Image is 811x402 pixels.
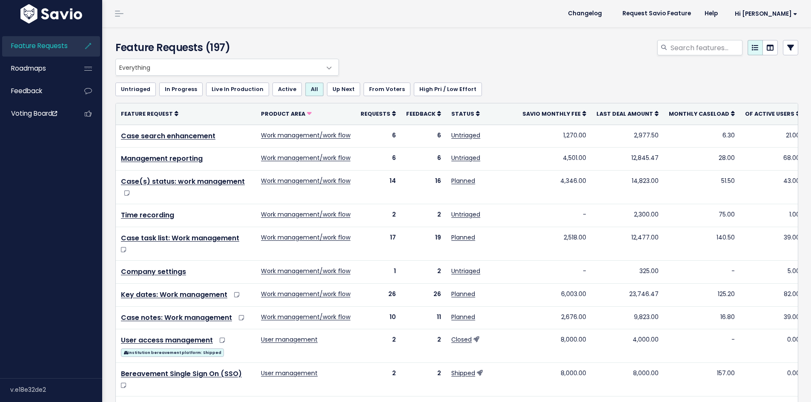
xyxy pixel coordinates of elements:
a: Untriaged [451,154,480,162]
span: Monthly caseload [669,110,729,117]
a: Untriaged [451,267,480,275]
a: Untriaged [115,83,156,96]
td: 12,477.00 [591,227,664,260]
a: Work management/work flow [261,290,350,298]
td: - [664,260,740,283]
span: Requests [361,110,390,117]
a: Voting Board [2,104,71,123]
td: 2 [401,204,446,227]
span: Institution bereavement platform: Shipped [121,348,224,357]
span: Feedback [406,110,436,117]
a: Up Next [327,83,360,96]
div: v.e18e32de2 [10,379,102,401]
td: 19 [401,227,446,260]
td: 2 [355,204,401,227]
td: 2 [401,329,446,363]
a: Request Savio Feature [616,7,698,20]
td: 11 [401,306,446,329]
h4: Feature Requests (197) [115,40,335,55]
span: Feedback [11,86,42,95]
td: 16.80 [664,306,740,329]
td: 51.50 [664,171,740,204]
td: 39.00 [740,306,805,329]
a: Planned [451,290,475,298]
a: From Voters [364,83,410,96]
td: 26 [401,283,446,306]
td: 39.00 [740,227,805,260]
a: Planned [451,177,475,185]
a: Feature Request [121,109,178,118]
a: Work management/work flow [261,131,350,140]
td: 1,270.00 [517,125,591,148]
td: 6.30 [664,125,740,148]
input: Search features... [670,40,742,55]
a: Planned [451,313,475,321]
td: - [517,260,591,283]
td: 8,000.00 [591,363,664,396]
td: 0.00 [740,363,805,396]
a: Monthly caseload [669,109,735,118]
a: Roadmaps [2,59,71,78]
a: Case notes: Work management [121,313,232,322]
td: 1.00 [740,204,805,227]
td: 28.00 [664,148,740,171]
a: Closed [451,335,472,344]
a: Feature Requests [2,36,71,56]
a: Live In Production [206,83,269,96]
td: 6 [401,148,446,171]
a: Requests [361,109,396,118]
td: 2,676.00 [517,306,591,329]
td: 6 [401,125,446,148]
td: 2,518.00 [517,227,591,260]
td: 8,000.00 [517,329,591,363]
td: 12,845.47 [591,148,664,171]
td: 140.50 [664,227,740,260]
span: Feature Requests [11,41,68,50]
td: - [517,204,591,227]
a: Active [272,83,302,96]
td: 8,000.00 [517,363,591,396]
a: In Progress [159,83,203,96]
a: Help [698,7,725,20]
span: Changelog [568,11,602,17]
td: 14 [355,171,401,204]
a: Management reporting [121,154,203,163]
span: Savio Monthly Fee [522,110,581,117]
a: Institution bereavement platform: Shipped [121,347,224,357]
td: 4,346.00 [517,171,591,204]
a: Bereavement Single Sign On (SSO) [121,369,242,379]
td: 125.20 [664,283,740,306]
a: Case task list: Work management [121,233,239,243]
td: 1 [355,260,401,283]
td: - [664,329,740,363]
img: logo-white.9d6f32f41409.svg [18,4,84,23]
td: 17 [355,227,401,260]
span: Last deal amount [596,110,653,117]
a: Key dates: Work management [121,290,227,299]
ul: Filter feature requests [115,83,798,96]
td: 4,501.00 [517,148,591,171]
a: All [305,83,324,96]
td: 2 [401,260,446,283]
td: 9,823.00 [591,306,664,329]
a: Shipped [451,369,475,377]
td: 2 [355,329,401,363]
a: User management [261,369,318,377]
td: 10 [355,306,401,329]
a: Untriaged [451,210,480,219]
span: Status [451,110,474,117]
td: 6,003.00 [517,283,591,306]
td: 2 [355,363,401,396]
a: Work management/work flow [261,177,350,185]
td: 6 [355,125,401,148]
td: 75.00 [664,204,740,227]
td: 23,746.47 [591,283,664,306]
td: 2,977.50 [591,125,664,148]
span: Roadmaps [11,64,46,73]
span: Of active users [745,110,794,117]
td: 6 [355,148,401,171]
td: 157.00 [664,363,740,396]
td: 2,300.00 [591,204,664,227]
td: 0.00 [740,329,805,363]
a: Status [451,109,480,118]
